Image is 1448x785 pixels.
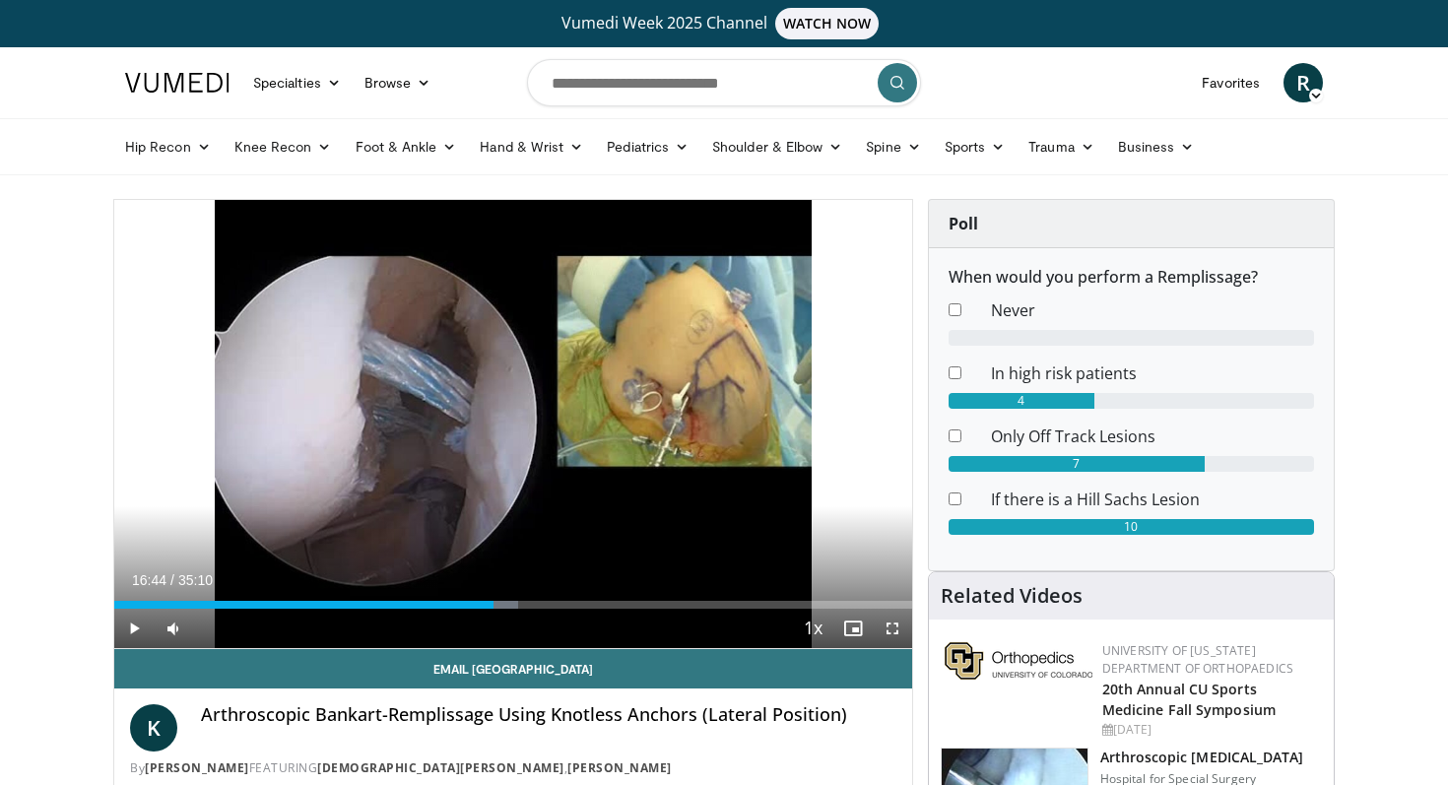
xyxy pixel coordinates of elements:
span: WATCH NOW [775,8,880,39]
h4: Related Videos [941,584,1083,608]
dd: If there is a Hill Sachs Lesion [976,488,1329,511]
a: [PERSON_NAME] [145,759,249,776]
video-js: Video Player [114,200,912,649]
h6: When would you perform a Remplissage? [949,268,1314,287]
a: University of [US_STATE] Department of Orthopaedics [1102,642,1293,677]
a: Pediatrics [595,127,700,166]
h3: Arthroscopic [MEDICAL_DATA] [1100,748,1304,767]
dd: Only Off Track Lesions [976,425,1329,448]
button: Playback Rate [794,609,833,648]
a: R [1283,63,1323,102]
div: 7 [949,456,1205,472]
div: By FEATURING , [130,759,896,777]
span: 35:10 [178,572,213,588]
a: Hip Recon [113,127,223,166]
button: Mute [154,609,193,648]
a: Specialties [241,63,353,102]
a: Browse [353,63,443,102]
a: Email [GEOGRAPHIC_DATA] [114,649,912,688]
dd: In high risk patients [976,361,1329,385]
a: 20th Annual CU Sports Medicine Fall Symposium [1102,680,1276,719]
a: Knee Recon [223,127,344,166]
a: [DEMOGRAPHIC_DATA][PERSON_NAME] [317,759,564,776]
img: 355603a8-37da-49b6-856f-e00d7e9307d3.png.150x105_q85_autocrop_double_scale_upscale_version-0.2.png [945,642,1092,680]
a: Business [1106,127,1207,166]
button: Fullscreen [873,609,912,648]
div: 4 [949,393,1095,409]
a: Vumedi Week 2025 ChannelWATCH NOW [128,8,1320,39]
a: Shoulder & Elbow [700,127,854,166]
span: / [170,572,174,588]
button: Play [114,609,154,648]
a: Hand & Wrist [468,127,595,166]
div: 10 [949,519,1314,535]
img: VuMedi Logo [125,73,230,93]
span: 16:44 [132,572,166,588]
a: Spine [854,127,932,166]
div: [DATE] [1102,721,1318,739]
input: Search topics, interventions [527,59,921,106]
button: Enable picture-in-picture mode [833,609,873,648]
a: [PERSON_NAME] [567,759,672,776]
dd: Never [976,298,1329,322]
div: Progress Bar [114,601,912,609]
a: K [130,704,177,752]
h4: Arthroscopic Bankart-Remplissage Using Knotless Anchors (Lateral Position) [201,704,896,726]
a: Favorites [1190,63,1272,102]
a: Trauma [1017,127,1106,166]
a: Sports [933,127,1018,166]
strong: Poll [949,213,978,234]
a: Foot & Ankle [344,127,469,166]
